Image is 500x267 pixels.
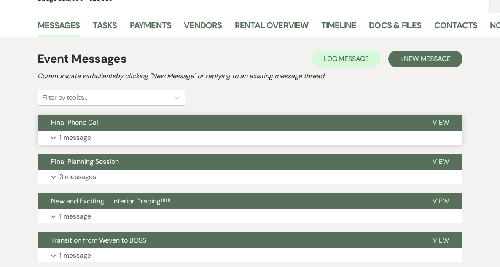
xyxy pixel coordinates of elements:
button: 1 message [38,248,462,263]
span: Final Planning Session [51,157,119,166]
button: 1 message [38,131,462,145]
button: Final Planning Session [38,154,419,170]
span: Transition from Weven to BOSS [51,236,146,245]
span: View [433,118,449,127]
a: Payments [130,19,172,37]
p: 3 messages [59,171,96,182]
p: 1 message [59,132,91,143]
button: View [419,232,462,248]
button: 1 message [38,209,462,224]
a: Vendors [184,19,222,37]
button: View [419,154,462,170]
p: 1 message [59,250,91,261]
span: New and Exciting..... Interior Draping!!!!!! [51,197,171,206]
span: View [433,157,449,166]
div: Filter by topics... [42,93,87,103]
a: Rental Overview [235,19,309,37]
button: Log Message [312,51,381,67]
button: View [419,193,462,209]
p: 1 message [59,211,91,222]
button: 3 messages [38,170,462,184]
span: New Message [404,54,451,63]
button: Final Phone Call [38,115,419,131]
a: Docs & Files [369,19,421,37]
span: Log Message [324,54,369,63]
a: Tasks [93,19,117,37]
button: View [419,115,462,131]
a: Messages [38,19,80,37]
button: Transition from Weven to BOSS [38,232,419,248]
span: View [433,236,449,245]
h2: Communicate with clients by clicking "New Message" or replying to an existing message thread. [38,71,462,81]
button: New and Exciting..... Interior Draping!!!!!! [38,193,419,209]
a: Contacts [434,19,478,37]
span: Final Phone Call [51,118,100,127]
a: Timeline [321,19,357,37]
button: +New Message [388,51,462,67]
h1: Event Messages [38,50,126,68]
span: View [433,197,449,206]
